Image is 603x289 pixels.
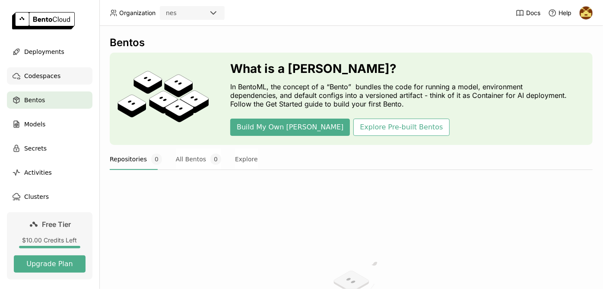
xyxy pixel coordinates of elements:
[24,95,45,105] span: Bentos
[178,9,178,18] input: Selected nes.
[7,164,92,181] a: Activities
[230,82,571,108] p: In BentoML, the concept of a “Bento” bundles the code for running a model, environment dependenci...
[24,71,60,81] span: Codespaces
[166,9,177,17] div: nes
[516,9,540,17] a: Docs
[548,9,571,17] div: Help
[24,167,52,178] span: Activities
[7,91,92,109] a: Bentos
[119,9,156,17] span: Organization
[24,192,49,202] span: Clusters
[176,148,221,170] button: All Bentos
[24,119,45,129] span: Models
[14,236,86,244] div: $10.00 Credits Left
[580,6,593,19] img: N ES
[559,9,571,17] span: Help
[230,62,571,75] h3: What is a [PERSON_NAME]?
[7,116,92,133] a: Models
[210,154,221,165] span: 0
[7,188,92,205] a: Clusters
[230,119,350,136] button: Build My Own [PERSON_NAME]
[24,47,64,57] span: Deployments
[353,119,449,136] button: Explore Pre-built Bentos
[24,143,47,154] span: Secrets
[42,220,71,229] span: Free Tier
[235,148,258,170] button: Explore
[7,140,92,157] a: Secrets
[110,148,162,170] button: Repositories
[14,255,86,273] button: Upgrade Plan
[117,70,209,127] img: cover onboarding
[526,9,540,17] span: Docs
[7,67,92,85] a: Codespaces
[151,154,162,165] span: 0
[7,212,92,280] a: Free Tier$10.00 Credits LeftUpgrade Plan
[12,12,75,29] img: logo
[7,43,92,60] a: Deployments
[110,36,593,49] div: Bentos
